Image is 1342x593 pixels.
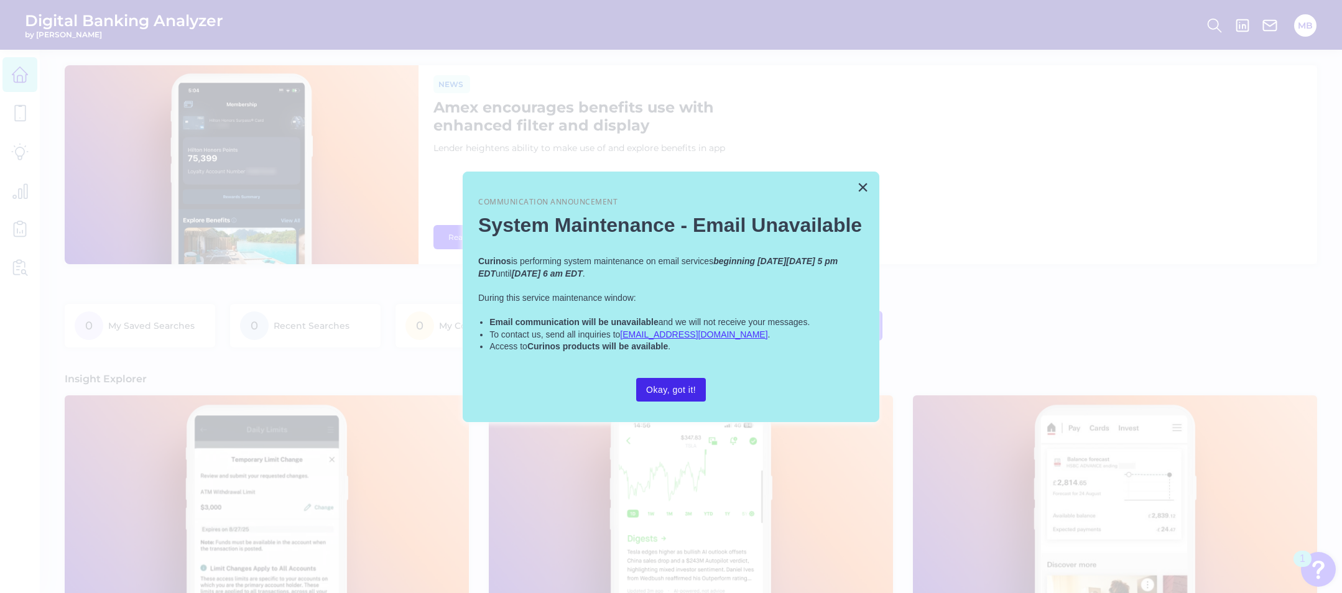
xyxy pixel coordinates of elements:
a: [EMAIL_ADDRESS][DOMAIN_NAME] [620,329,767,339]
strong: Curinos [478,256,511,266]
p: Communication Announcement [478,197,864,208]
span: . [768,329,770,339]
span: until [496,269,512,278]
p: During this service maintenance window: [478,292,864,305]
span: . [668,341,670,351]
span: To contact us, send all inquiries to [489,329,620,339]
span: is performing system maintenance on email services [511,256,713,266]
em: [DATE] 6 am EDT [512,269,583,278]
span: and we will not receive your messages. [659,317,810,327]
span: Access to [489,341,527,351]
em: beginning [DATE][DATE] 5 pm EDT [478,256,840,278]
button: Okay, got it! [636,378,706,402]
strong: Email communication will be unavailable [489,317,659,327]
strong: Curinos products will be available [527,341,668,351]
button: Close [857,177,869,197]
h2: System Maintenance - Email Unavailable [478,213,864,237]
span: . [583,269,585,278]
